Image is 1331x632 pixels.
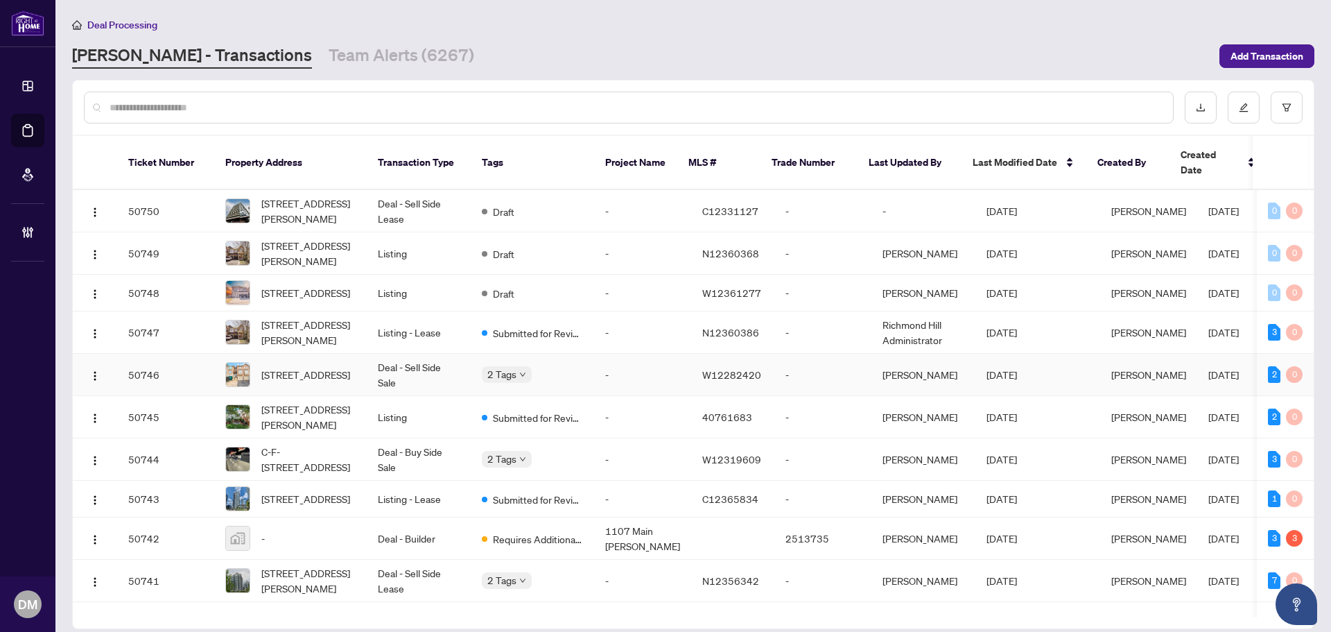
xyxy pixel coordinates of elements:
td: Richmond Hill Administrator [871,311,975,354]
span: [PERSON_NAME] [1111,205,1186,217]
td: 50745 [117,396,214,438]
span: [DATE] [986,205,1017,217]
button: Add Transaction [1219,44,1314,68]
span: 40761683 [702,411,752,423]
td: - [594,190,691,232]
img: Logo [89,207,101,218]
td: - [774,438,871,481]
td: 50748 [117,275,214,311]
span: [STREET_ADDRESS] [261,367,350,382]
button: edit [1228,92,1260,123]
span: C12331127 [702,205,758,217]
span: [DATE] [986,326,1017,339]
td: - [594,438,691,481]
td: 50743 [117,481,214,518]
span: [DATE] [986,287,1017,299]
td: - [594,481,691,518]
span: home [72,20,82,30]
img: thumbnail-img [226,487,250,511]
img: thumbnail-img [226,527,250,550]
span: [PERSON_NAME] [1111,368,1186,381]
span: [PERSON_NAME] [1111,247,1186,259]
button: Logo [84,570,106,592]
img: Logo [89,577,101,588]
td: - [594,396,691,438]
span: 2 Tags [487,572,516,588]
td: - [594,560,691,602]
button: Logo [84,527,106,549]
span: [PERSON_NAME] [1111,574,1186,587]
span: [DATE] [1208,205,1239,217]
span: DM [18,595,37,614]
div: 0 [1286,409,1303,425]
span: C12365834 [702,493,758,505]
div: 0 [1286,572,1303,589]
span: [DATE] [986,368,1017,381]
img: thumbnail-img [226,321,250,344]
td: 50742 [117,518,214,560]
span: [PERSON_NAME] [1111,493,1186,505]
div: 1 [1268,490,1280,507]
span: C-F-[STREET_ADDRESS] [261,444,356,475]
span: [STREET_ADDRESS][PERSON_NAME] [261,402,356,432]
td: - [594,354,691,396]
td: [PERSON_NAME] [871,396,975,438]
img: Logo [89,249,101,260]
a: [PERSON_NAME] - Transactions [72,44,312,69]
td: Listing - Lease [367,311,471,354]
span: [DATE] [986,453,1017,466]
span: [PERSON_NAME] [1111,532,1186,545]
img: thumbnail-img [226,281,250,305]
button: download [1185,92,1217,123]
img: Logo [89,370,101,382]
span: down [519,456,526,463]
button: Logo [84,282,106,304]
span: [STREET_ADDRESS][PERSON_NAME] [261,317,356,348]
a: Team Alerts (6267) [329,44,474,69]
span: filter [1282,103,1291,112]
span: [DATE] [1208,411,1239,423]
button: Logo [84,242,106,264]
div: 3 [1268,530,1280,547]
span: N12360368 [702,247,759,259]
span: [DATE] [986,574,1017,587]
span: Draft [493,204,514,219]
td: - [774,232,871,275]
span: down [519,371,526,378]
div: 0 [1286,284,1303,301]
th: Project Name [594,136,677,190]
th: Created Date [1169,136,1267,190]
span: [DATE] [1208,453,1239,466]
span: [PERSON_NAME] [1111,453,1186,466]
div: 0 [1286,451,1303,468]
td: - [594,275,691,311]
span: W12361277 [702,287,761,299]
div: 0 [1286,203,1303,219]
td: 50746 [117,354,214,396]
button: Logo [84,406,106,428]
div: 0 [1286,324,1303,341]
span: N12356342 [702,574,759,587]
span: - [261,531,265,546]
td: 2513735 [774,518,871,560]
img: thumbnail-img [226,569,250,592]
span: [DATE] [1208,532,1239,545]
td: 50744 [117,438,214,481]
td: - [774,481,871,518]
div: 0 [1268,284,1280,301]
span: [STREET_ADDRESS][PERSON_NAME] [261,238,356,268]
span: download [1196,103,1206,112]
td: 50750 [117,190,214,232]
td: Deal - Builder [367,518,471,560]
img: Logo [89,413,101,424]
button: Logo [84,321,106,343]
img: thumbnail-img [226,447,250,471]
td: - [774,311,871,354]
span: Add Transaction [1230,45,1303,67]
span: [DATE] [1208,368,1239,381]
span: Created Date [1181,147,1239,178]
span: [PERSON_NAME] [1111,411,1186,423]
td: [PERSON_NAME] [871,560,975,602]
span: Submitted for Review [493,410,583,425]
img: Logo [89,495,101,506]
